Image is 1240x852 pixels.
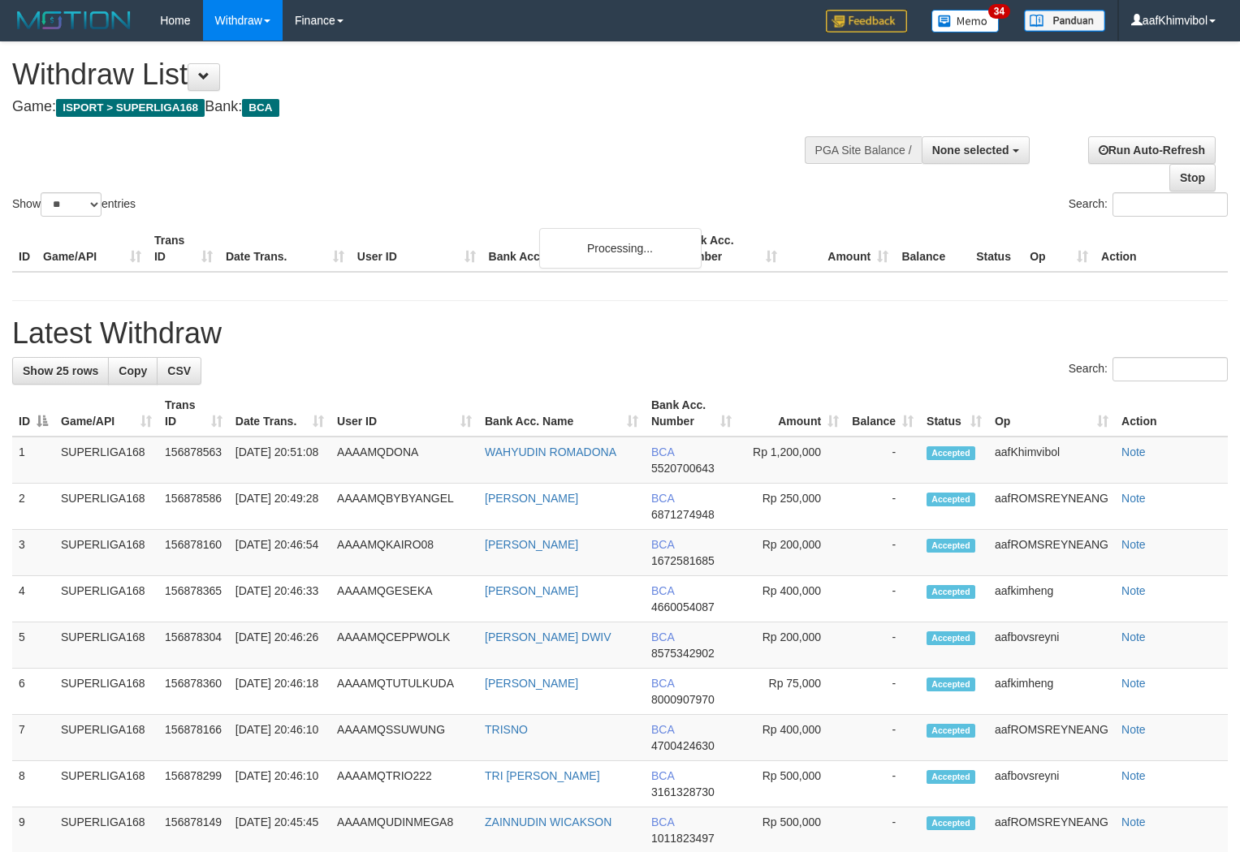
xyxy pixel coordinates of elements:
td: 6 [12,669,54,715]
td: AAAAMQDONA [331,437,478,484]
th: Date Trans. [219,226,351,272]
a: Note [1121,815,1146,828]
td: [DATE] 20:49:28 [229,484,331,530]
th: Status: activate to sort column ascending [920,390,988,437]
img: Feedback.jpg [826,10,907,32]
span: BCA [651,769,674,782]
th: Balance: activate to sort column ascending [845,390,920,437]
td: 8 [12,761,54,807]
img: panduan.png [1024,10,1105,32]
td: - [845,530,920,576]
td: AAAAMQTUTULKUDA [331,669,478,715]
span: Copy 5520700643 to clipboard [651,462,715,475]
td: Rp 250,000 [738,484,845,530]
td: [DATE] 20:46:54 [229,530,331,576]
span: Copy 8000907970 to clipboard [651,693,715,706]
a: [PERSON_NAME] DWIV [485,630,611,643]
td: AAAAMQSSUWUNG [331,715,478,761]
a: [PERSON_NAME] [485,538,578,551]
a: Run Auto-Refresh [1088,136,1216,164]
img: MOTION_logo.png [12,8,136,32]
span: BCA [242,99,279,117]
div: Processing... [539,228,702,269]
th: Amount: activate to sort column ascending [738,390,845,437]
button: None selected [922,136,1030,164]
span: CSV [167,364,191,377]
span: Copy 6871274948 to clipboard [651,508,715,521]
span: Accepted [927,446,975,460]
td: SUPERLIGA168 [54,437,158,484]
span: Show 25 rows [23,364,98,377]
a: Note [1121,677,1146,690]
a: [PERSON_NAME] [485,492,578,505]
a: Note [1121,769,1146,782]
a: Note [1121,584,1146,597]
span: Accepted [927,585,975,599]
a: [PERSON_NAME] [485,677,578,690]
th: ID: activate to sort column descending [12,390,54,437]
td: AAAAMQKAIRO08 [331,530,478,576]
h4: Game: Bank: [12,99,810,115]
a: [PERSON_NAME] [485,584,578,597]
th: Trans ID [148,226,219,272]
td: aafbovsreyni [988,622,1115,669]
a: Note [1121,538,1146,551]
span: BCA [651,492,674,505]
span: Accepted [927,678,975,691]
th: Game/API: activate to sort column ascending [54,390,158,437]
td: - [845,761,920,807]
a: Note [1121,723,1146,736]
span: ISPORT > SUPERLIGA168 [56,99,205,117]
span: BCA [651,445,674,458]
td: SUPERLIGA168 [54,715,158,761]
th: User ID [351,226,482,272]
td: aafkimheng [988,576,1115,622]
span: 34 [988,4,1010,19]
td: SUPERLIGA168 [54,484,158,530]
td: - [845,484,920,530]
span: Copy 8575342902 to clipboard [651,647,715,660]
td: 156878563 [158,437,229,484]
td: 1 [12,437,54,484]
td: [DATE] 20:46:33 [229,576,331,622]
h1: Withdraw List [12,58,810,91]
a: ZAINNUDIN WICAKSON [485,815,611,828]
th: Game/API [37,226,148,272]
td: 156878365 [158,576,229,622]
td: Rp 500,000 [738,761,845,807]
td: 2 [12,484,54,530]
td: aafROMSREYNEANG [988,530,1115,576]
th: Bank Acc. Name: activate to sort column ascending [478,390,645,437]
td: Rp 200,000 [738,530,845,576]
span: BCA [651,815,674,828]
td: SUPERLIGA168 [54,622,158,669]
span: Copy 4700424630 to clipboard [651,739,715,752]
th: Bank Acc. Number [672,226,784,272]
td: Rp 1,200,000 [738,437,845,484]
a: Note [1121,492,1146,505]
td: AAAAMQTRIO222 [331,761,478,807]
a: Note [1121,630,1146,643]
h1: Latest Withdraw [12,317,1228,350]
th: Status [970,226,1023,272]
td: - [845,669,920,715]
td: 156878586 [158,484,229,530]
span: Accepted [927,539,975,553]
select: Showentries [41,192,102,217]
td: [DATE] 20:46:10 [229,715,331,761]
th: Date Trans.: activate to sort column ascending [229,390,331,437]
span: Copy 1672581685 to clipboard [651,554,715,567]
td: AAAAMQBYBYANGEL [331,484,478,530]
span: Copy 4660054087 to clipboard [651,600,715,613]
td: SUPERLIGA168 [54,761,158,807]
td: SUPERLIGA168 [54,576,158,622]
td: Rp 200,000 [738,622,845,669]
a: TRISNO [485,723,528,736]
td: - [845,715,920,761]
th: Action [1115,390,1228,437]
div: PGA Site Balance / [805,136,922,164]
a: Stop [1169,164,1216,191]
span: BCA [651,584,674,597]
th: Bank Acc. Name [482,226,673,272]
th: ID [12,226,37,272]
